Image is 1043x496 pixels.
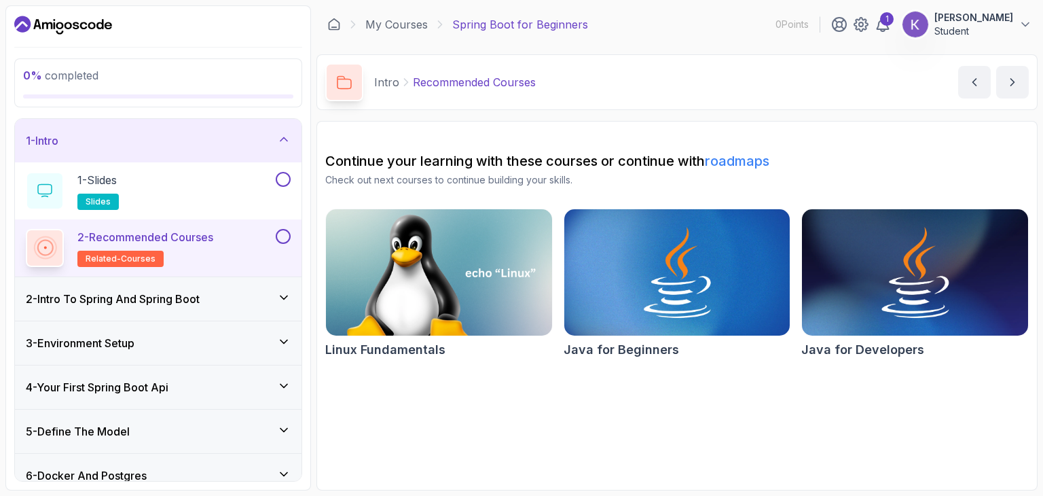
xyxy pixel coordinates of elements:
a: roadmaps [705,153,769,169]
h2: Linux Fundamentals [325,340,445,359]
span: related-courses [86,253,155,264]
a: Java for Developers cardJava for Developers [801,209,1029,359]
span: slides [86,196,111,207]
h3: 3 - Environment Setup [26,335,134,351]
button: previous content [958,66,991,99]
p: Check out next courses to continue building your skills. [325,173,1029,187]
a: 1 [875,16,891,33]
button: 3-Environment Setup [15,321,301,365]
button: 2-Intro To Spring And Spring Boot [15,277,301,321]
a: My Courses [365,16,428,33]
h2: Java for Developers [801,340,924,359]
h3: 5 - Define The Model [26,423,130,440]
img: Java for Beginners card [564,209,790,336]
h2: Java for Beginners [564,340,679,359]
a: Java for Beginners cardJava for Beginners [564,209,791,359]
p: 1 - Slides [77,172,117,188]
div: 1 [880,12,894,26]
button: user profile image[PERSON_NAME]Student [902,11,1032,38]
button: 1-Intro [15,119,301,162]
h3: 4 - Your First Spring Boot Api [26,379,168,395]
p: 0 Points [775,18,809,31]
img: Java for Developers card [802,209,1028,336]
p: Spring Boot for Beginners [452,16,588,33]
button: 4-Your First Spring Boot Api [15,366,301,409]
a: Dashboard [14,14,112,36]
p: Student [934,24,1013,38]
a: Linux Fundamentals cardLinux Fundamentals [325,209,553,359]
h3: 6 - Docker And Postgres [26,467,147,484]
p: [PERSON_NAME] [934,11,1013,24]
img: user profile image [902,12,928,37]
span: 0 % [23,69,42,82]
h3: 2 - Intro To Spring And Spring Boot [26,291,200,307]
p: 2 - Recommended Courses [77,229,213,245]
img: Linux Fundamentals card [326,209,552,336]
h3: 1 - Intro [26,132,58,149]
button: 2-Recommended Coursesrelated-courses [26,229,291,267]
p: Recommended Courses [413,74,536,90]
button: next content [996,66,1029,99]
h2: Continue your learning with these courses or continue with [325,152,1029,171]
p: Intro [374,74,399,90]
button: 1-Slidesslides [26,172,291,210]
button: 5-Define The Model [15,410,301,453]
span: completed [23,69,98,82]
a: Dashboard [327,18,341,31]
